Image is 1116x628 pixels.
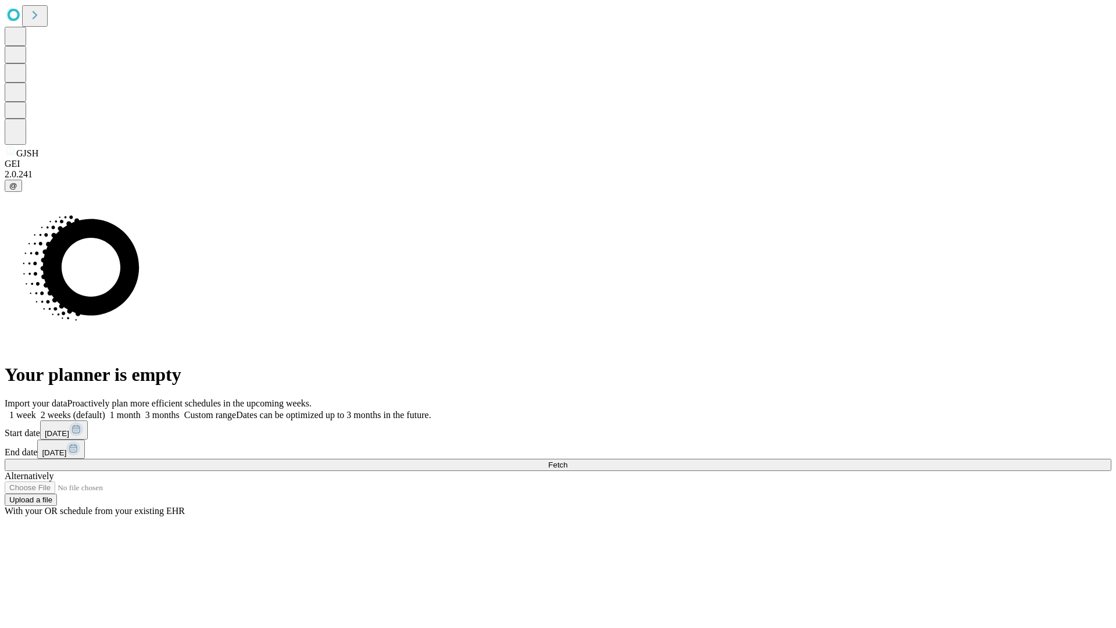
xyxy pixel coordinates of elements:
span: 2 weeks (default) [41,410,105,420]
div: 2.0.241 [5,169,1111,180]
span: 1 week [9,410,36,420]
button: Fetch [5,459,1111,471]
span: GJSH [16,148,38,158]
div: Start date [5,420,1111,440]
span: Import your data [5,398,67,408]
span: With your OR schedule from your existing EHR [5,506,185,516]
span: [DATE] [42,448,66,457]
button: Upload a file [5,494,57,506]
div: End date [5,440,1111,459]
div: GEI [5,159,1111,169]
span: 3 months [145,410,180,420]
button: [DATE] [37,440,85,459]
span: Dates can be optimized up to 3 months in the future. [236,410,431,420]
button: [DATE] [40,420,88,440]
span: Fetch [548,461,567,469]
span: @ [9,181,17,190]
span: Proactively plan more efficient schedules in the upcoming weeks. [67,398,312,408]
span: Alternatively [5,471,53,481]
span: 1 month [110,410,141,420]
button: @ [5,180,22,192]
h1: Your planner is empty [5,364,1111,386]
span: [DATE] [45,429,69,438]
span: Custom range [184,410,236,420]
